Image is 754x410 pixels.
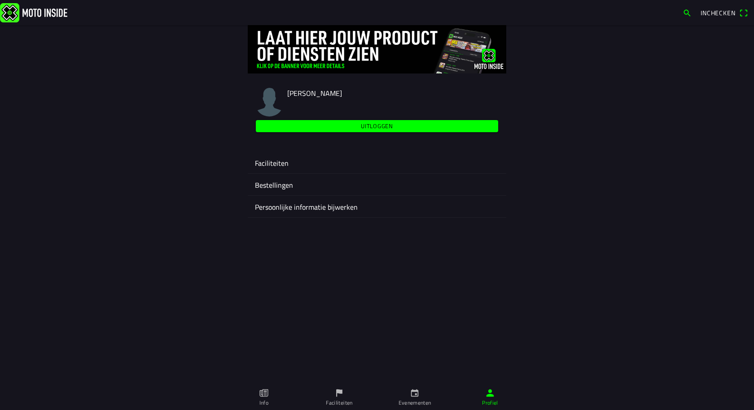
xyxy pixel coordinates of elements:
span: [PERSON_NAME] [287,88,342,99]
ion-label: Faciliteiten [326,399,352,407]
ion-label: Profiel [482,399,498,407]
ion-icon: person [485,388,495,398]
img: moto-inside-avatar.png [255,88,284,117]
ion-label: Bestellingen [255,180,499,190]
ion-label: Persoonlijke informatie bijwerken [255,202,499,212]
a: search [678,5,696,20]
ion-icon: flag [334,388,344,398]
img: 4Lg0uCZZgYSq9MW2zyHRs12dBiEH1AZVHKMOLPl0.jpg [248,25,506,73]
ion-label: Evenementen [399,399,431,407]
a: Incheckenqr scanner [696,5,752,20]
ion-button: Uitloggen [256,120,498,132]
ion-label: Faciliteiten [255,158,499,168]
ion-icon: calendar [410,388,420,398]
ion-label: Info [259,399,268,407]
span: Inchecken [701,8,736,17]
ion-icon: paper [259,388,269,398]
